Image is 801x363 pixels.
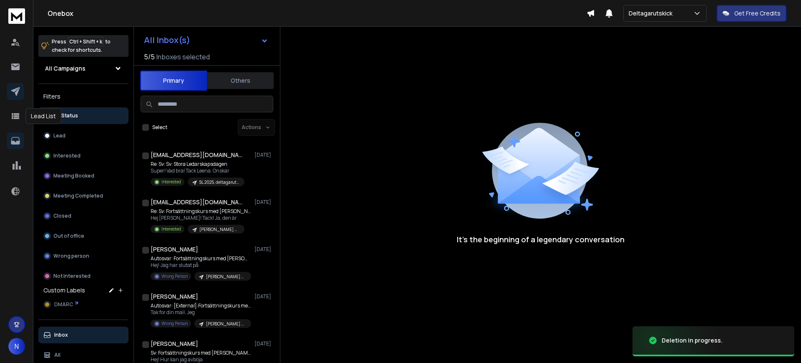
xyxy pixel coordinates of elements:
h1: All Campaigns [45,64,86,73]
p: [PERSON_NAME] masterclass [DATE], till gamla [PERSON_NAME], [DATE], 250901 [206,274,246,280]
h3: Filters [38,91,128,102]
button: N [8,338,25,355]
p: Meeting Completed [53,193,103,199]
p: All Status [54,112,78,119]
p: It’s the beginning of a legendary conversation [457,234,625,245]
h1: All Inbox(s) [144,36,190,44]
h1: Onebox [48,8,587,18]
p: Tak for din mail. Jeg [151,309,251,316]
h1: [EMAIL_ADDRESS][DOMAIN_NAME] [151,198,242,206]
p: [PERSON_NAME] masterclass [DATE], till gamla [PERSON_NAME], [DATE], 250901 [206,321,246,327]
p: Re: Sv: Sv: Stora Ledarskapsdagen [151,161,244,168]
h1: [PERSON_NAME] [151,245,198,254]
p: SL 2025, deltagarutskick på plats 1/2. 250911 [199,179,239,185]
div: Deletion in progress. [662,336,723,345]
p: [DATE] [254,340,273,347]
p: [DATE] [254,152,273,158]
label: Select [152,124,167,131]
button: DMARC [38,296,128,313]
p: [PERSON_NAME] masterclass [DATE], till gamla [PERSON_NAME], [DATE], 250901 [199,226,239,233]
button: Not Interested [38,268,128,284]
p: Super! Vad bra! Tack Leena. Önskar [151,168,244,174]
p: Get Free Credits [734,9,781,18]
p: All [54,352,60,358]
button: Inbox [38,327,128,343]
button: All Status [38,107,128,124]
p: Hej [PERSON_NAME]! Tack! Ja, den är [151,215,251,221]
p: Interested [161,226,181,232]
h1: [EMAIL_ADDRESS][DOMAIN_NAME] [151,151,242,159]
p: [DATE] [254,199,273,206]
p: Hej! Hur kan jag avböja [151,356,251,363]
button: Primary [140,71,207,91]
p: Wrong person [53,253,89,259]
p: Not Interested [53,273,91,279]
span: 5 / 5 [144,52,155,62]
p: Autosvar: Fortsättningskurs med [PERSON_NAME] [151,255,251,262]
h3: Inboxes selected [156,52,210,62]
h1: [PERSON_NAME] [151,340,198,348]
button: Get Free Credits [717,5,786,22]
button: Interested [38,147,128,164]
p: Interested [53,152,81,159]
p: Out of office [53,233,84,239]
p: Wrong Person [161,273,188,279]
button: Lead [38,127,128,144]
button: All Campaigns [38,60,128,77]
p: Hej! Jag har slutat på [151,262,251,269]
p: Autosvar: [External]:Fortsättningskurs med [PERSON_NAME] [151,302,251,309]
span: DMARC [54,301,73,308]
button: Meeting Booked [38,168,128,184]
button: Meeting Completed [38,188,128,204]
button: Wrong person [38,248,128,264]
p: Wrong Person [161,320,188,327]
button: Closed [38,208,128,224]
p: Sv: Fortsättningskurs med [PERSON_NAME] [151,350,251,356]
p: Inbox [54,332,68,338]
div: Lead List [25,108,61,124]
p: Re: Sv: Fortsättningskurs med [PERSON_NAME] [151,208,251,215]
p: Lead [53,132,65,139]
p: Interested [161,179,181,185]
p: [DATE] [254,293,273,300]
img: logo [8,8,25,24]
p: Press to check for shortcuts. [52,38,111,54]
p: [DATE] [254,246,273,253]
button: All Inbox(s) [137,32,275,48]
button: Out of office [38,228,128,244]
p: Closed [53,213,71,219]
button: Others [207,71,274,90]
h3: Custom Labels [43,286,85,294]
p: Deltagarutskick [629,9,676,18]
p: Meeting Booked [53,173,94,179]
span: Ctrl + Shift + k [68,37,103,46]
h1: [PERSON_NAME] [151,292,198,301]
